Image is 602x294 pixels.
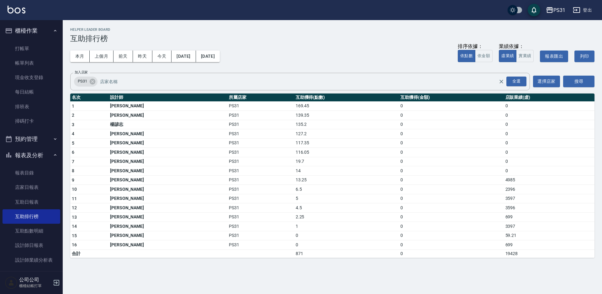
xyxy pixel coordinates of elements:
[227,129,294,139] td: PS31
[227,148,294,157] td: PS31
[72,242,77,247] span: 16
[504,120,594,129] td: 0
[108,111,227,120] td: [PERSON_NAME]
[108,185,227,194] td: [PERSON_NAME]
[72,131,74,136] span: 4
[227,222,294,231] td: PS31
[74,78,91,84] span: PS31
[294,120,399,129] td: 135.2
[504,240,594,250] td: 699
[227,166,294,176] td: PS31
[399,166,504,176] td: 0
[399,231,504,240] td: 0
[399,120,504,129] td: 0
[3,99,60,114] a: 排班表
[72,215,77,220] span: 13
[108,138,227,148] td: [PERSON_NAME]
[294,222,399,231] td: 1
[294,249,399,258] td: 871
[108,203,227,213] td: [PERSON_NAME]
[72,168,74,173] span: 8
[504,148,594,157] td: 0
[294,166,399,176] td: 14
[3,238,60,253] a: 設計師日報表
[399,185,504,194] td: 0
[497,77,506,86] button: Clear
[504,157,594,166] td: 0
[399,240,504,250] td: 0
[294,101,399,111] td: 169.45
[399,203,504,213] td: 0
[75,70,88,75] label: 加入店家
[570,4,594,16] button: 登出
[72,104,74,109] span: 1
[294,175,399,185] td: 13.25
[504,101,594,111] td: 0
[399,175,504,185] td: 0
[3,209,60,224] a: 互助排行榜
[506,77,526,86] div: 全選
[108,240,227,250] td: [PERSON_NAME]
[72,159,74,164] span: 7
[133,51,152,62] button: 昨天
[504,222,594,231] td: 3397
[8,6,25,13] img: Logo
[574,51,594,62] button: 列印
[90,51,114,62] button: 上個月
[399,138,504,148] td: 0
[294,111,399,120] td: 139.35
[399,222,504,231] td: 0
[108,157,227,166] td: [PERSON_NAME]
[3,180,60,195] a: 店家日報表
[3,70,60,85] a: 現金收支登錄
[72,141,74,146] span: 5
[294,129,399,139] td: 127.2
[172,51,196,62] button: [DATE]
[294,157,399,166] td: 19.7
[504,194,594,203] td: 3597
[294,194,399,203] td: 5
[294,240,399,250] td: 0
[458,43,493,50] div: 排序依據：
[108,120,227,129] td: 楊諺志
[294,185,399,194] td: 6.5
[3,41,60,56] a: 打帳單
[3,195,60,209] a: 互助日報表
[152,51,172,62] button: 今天
[499,50,516,62] button: 虛業績
[227,203,294,213] td: PS31
[3,267,60,282] a: 設計師排行榜
[70,249,108,258] td: 合計
[98,76,510,87] input: 店家名稱
[3,114,60,128] a: 掃碼打卡
[399,101,504,111] td: 0
[74,77,98,87] div: PS31
[3,253,60,267] a: 設計師業績分析表
[108,194,227,203] td: [PERSON_NAME]
[399,148,504,157] td: 0
[72,122,74,127] span: 3
[108,212,227,222] td: [PERSON_NAME]
[227,94,294,102] th: 所屬店家
[533,76,560,87] button: 選擇店家
[5,276,18,289] img: Person
[504,203,594,213] td: 3596
[227,111,294,120] td: PS31
[3,85,60,99] a: 每日結帳
[458,50,475,62] button: 依點數
[70,28,594,32] h2: Helper Leader Board
[227,175,294,185] td: PS31
[72,196,77,201] span: 11
[108,222,227,231] td: [PERSON_NAME]
[70,51,90,62] button: 本月
[19,283,51,289] p: 櫃檯結帳打單
[504,94,594,102] th: 店販業績(虛)
[399,249,504,258] td: 0
[72,150,74,155] span: 6
[294,212,399,222] td: 2.25
[3,166,60,180] a: 報表目錄
[108,101,227,111] td: [PERSON_NAME]
[504,185,594,194] td: 2396
[504,166,594,176] td: 0
[70,94,108,102] th: 名次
